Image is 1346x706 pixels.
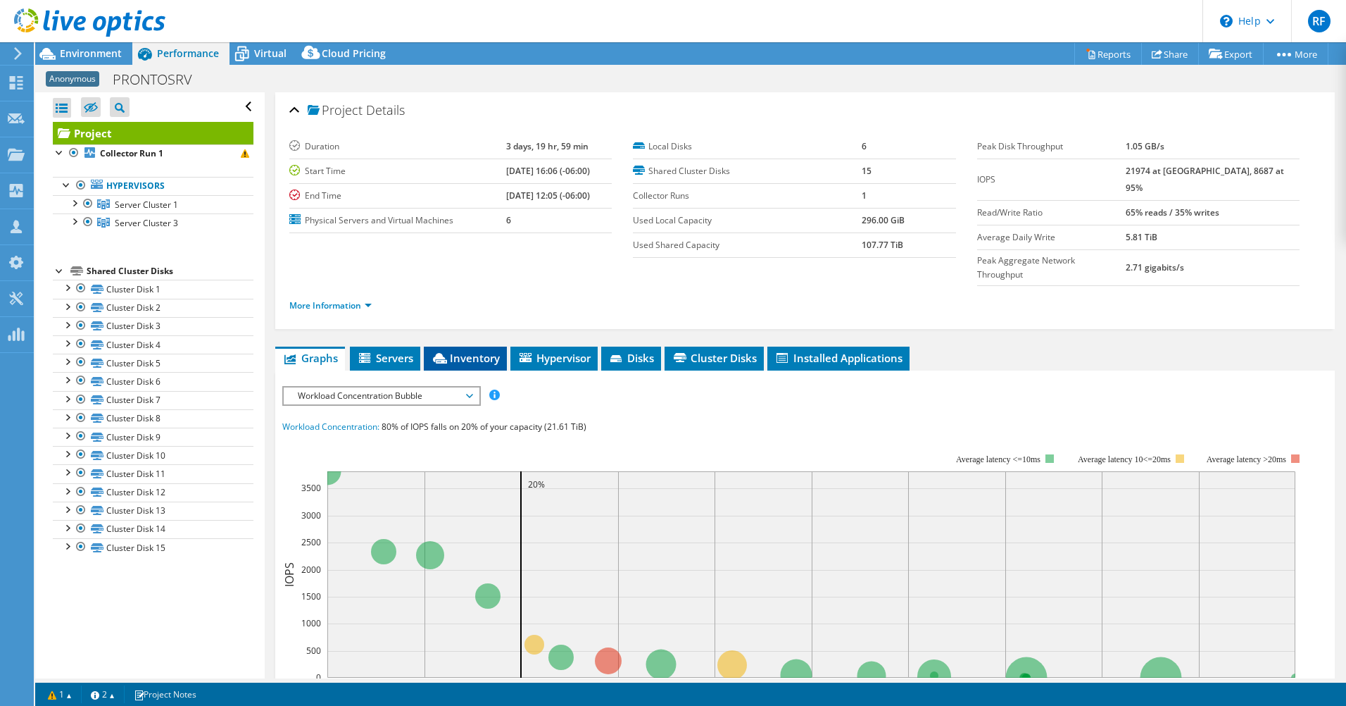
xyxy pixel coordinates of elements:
[87,263,253,280] div: Shared Cluster Disks
[115,199,178,211] span: Server Cluster 1
[1141,43,1199,65] a: Share
[289,189,506,203] label: End Time
[506,214,511,226] b: 6
[282,562,297,587] text: IOPS
[53,144,253,163] a: Collector Run 1
[53,195,253,213] a: Server Cluster 1
[633,189,862,203] label: Collector Runs
[81,686,125,703] a: 2
[528,478,545,490] text: 20%
[672,351,757,365] span: Cluster Disks
[46,71,99,87] span: Anonymous
[289,213,506,228] label: Physical Servers and Virtual Machines
[1198,43,1264,65] a: Export
[53,428,253,446] a: Cluster Disk 9
[977,173,1126,187] label: IOPS
[633,164,862,178] label: Shared Cluster Disks
[977,254,1126,282] label: Peak Aggregate Network Throughput
[301,617,321,629] text: 1000
[956,454,1040,464] tspan: Average latency <=10ms
[53,520,253,538] a: Cluster Disk 14
[1074,43,1142,65] a: Reports
[53,299,253,317] a: Cluster Disk 2
[289,140,506,154] label: Duration
[53,391,253,409] a: Cluster Disk 7
[53,317,253,335] a: Cluster Disk 3
[862,165,872,177] b: 15
[301,564,321,576] text: 2000
[366,101,405,118] span: Details
[517,351,591,365] span: Hypervisor
[53,177,253,195] a: Hypervisors
[977,140,1126,154] label: Peak Disk Throughput
[1126,140,1164,152] b: 1.05 GB/s
[506,165,590,177] b: [DATE] 16:06 (-06:00)
[1207,454,1286,464] text: Average latency >20ms
[282,421,379,433] span: Workload Concentration:
[53,409,253,428] a: Cluster Disk 8
[124,686,206,703] a: Project Notes
[53,446,253,464] a: Cluster Disk 10
[633,238,862,252] label: Used Shared Capacity
[301,509,321,521] text: 3000
[115,217,178,229] span: Server Cluster 3
[1126,165,1284,194] b: 21974 at [GEOGRAPHIC_DATA], 8687 at 95%
[322,47,386,60] span: Cloud Pricing
[60,47,122,60] span: Environment
[53,354,253,372] a: Cluster Disk 5
[306,645,321,657] text: 500
[53,502,253,520] a: Cluster Disk 13
[316,671,321,683] text: 0
[289,299,372,311] a: More Information
[53,122,253,144] a: Project
[53,335,253,354] a: Cluster Disk 4
[506,140,589,152] b: 3 days, 19 hr, 59 min
[308,104,363,118] span: Project
[1126,261,1184,273] b: 2.71 gigabits/s
[862,239,903,251] b: 107.77 TiB
[106,72,214,87] h1: PRONTOSRV
[862,190,867,202] b: 1
[282,351,338,365] span: Graphs
[301,482,321,494] text: 3500
[53,213,253,232] a: Server Cluster 3
[977,230,1126,244] label: Average Daily Write
[1263,43,1328,65] a: More
[862,140,867,152] b: 6
[1078,454,1171,464] tspan: Average latency 10<=20ms
[53,372,253,390] a: Cluster Disk 6
[53,538,253,557] a: Cluster Disk 15
[431,351,500,365] span: Inventory
[157,47,219,60] span: Performance
[38,686,82,703] a: 1
[1308,10,1331,32] span: RF
[862,214,905,226] b: 296.00 GiB
[254,47,287,60] span: Virtual
[608,351,654,365] span: Disks
[506,190,590,202] b: [DATE] 12:05 (-06:00)
[53,280,253,298] a: Cluster Disk 1
[1126,231,1157,243] b: 5.81 TiB
[301,536,321,548] text: 2500
[357,351,413,365] span: Servers
[289,164,506,178] label: Start Time
[1220,15,1233,27] svg: \n
[301,590,321,602] text: 1500
[633,140,862,154] label: Local Disks
[633,213,862,228] label: Used Local Capacity
[53,464,253,483] a: Cluster Disk 11
[53,483,253,502] a: Cluster Disk 12
[1126,206,1219,218] b: 65% reads / 35% writes
[291,388,472,404] span: Workload Concentration Bubble
[774,351,902,365] span: Installed Applications
[100,147,163,159] b: Collector Run 1
[382,421,586,433] span: 80% of IOPS falls on 20% of your capacity (21.61 TiB)
[977,206,1126,220] label: Read/Write Ratio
